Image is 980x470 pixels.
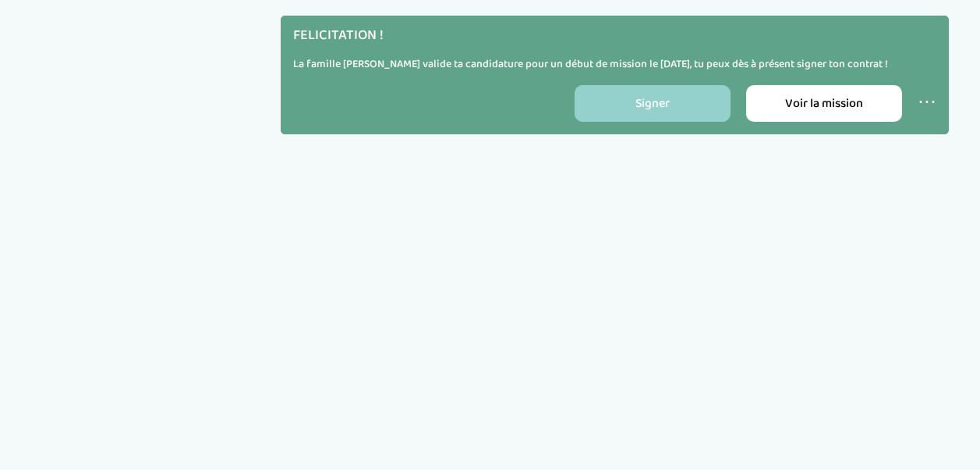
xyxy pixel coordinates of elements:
h4: FELICITATION ! [293,28,936,44]
a: Voir la mission [746,85,902,122]
p: La famille [PERSON_NAME] valide ta candidature pour un début de mission le [DATE], tu peux dès à ... [293,56,936,73]
span: Voir la mission [785,94,863,113]
a: Signer [575,85,731,122]
a: ⋯ [918,87,936,118]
